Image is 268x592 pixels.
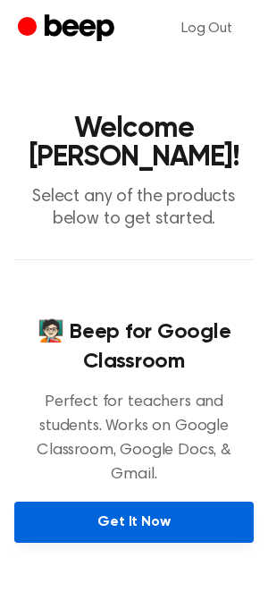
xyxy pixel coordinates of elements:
[14,114,254,172] h1: Welcome [PERSON_NAME]!
[14,391,254,487] p: Perfect for teachers and students. Works on Google Classroom, Google Docs, & Gmail.
[14,502,254,543] a: Get It Now
[14,186,254,231] p: Select any of the products below to get started.
[18,12,119,47] a: Beep
[14,317,254,376] h4: 🧑🏻‍🏫 Beep for Google Classroom
[163,7,250,50] a: Log Out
